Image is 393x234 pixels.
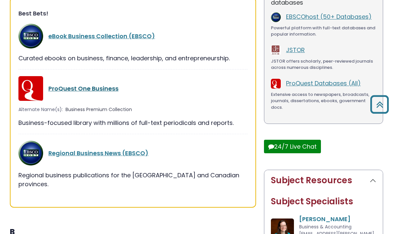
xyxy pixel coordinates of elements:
[264,170,383,191] button: Subject Resources
[48,32,155,41] a: eBook Business Collection (EBSCO)
[18,10,248,17] h3: Best Bets!
[48,85,118,93] a: ProQuest One Business
[18,106,63,113] span: Alternate Name(s):
[299,215,351,223] a: [PERSON_NAME]
[271,197,376,207] h2: Subject Specialists
[48,149,148,158] a: Regional Business News (EBSCO)
[271,92,376,111] div: Extensive access to newspapers, broadcasts, journals, dissertations, ebooks, government docs.
[18,171,248,189] div: Regional business publications for the [GEOGRAPHIC_DATA] and Canadian provinces.
[271,58,376,71] div: JSTOR offers scholarly, peer-reviewed journals across numerous disciplines.
[18,54,248,63] div: Curated ebooks on business, finance, leadership, and entrepreneurship.
[271,25,376,38] div: Powerful platform with full-text databases and popular information.
[264,140,321,154] button: 24/7 Live Chat
[368,98,391,110] a: Back to Top
[286,46,305,54] a: JSTOR
[299,224,352,230] span: Business & Accounting
[286,13,372,21] a: EBSCOhost (50+ Databases)
[65,106,132,113] span: Business Premium Collection
[18,119,248,128] div: Business-focused library with millions of full-text periodicals and reports.
[286,79,361,88] a: ProQuest Databases (All)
